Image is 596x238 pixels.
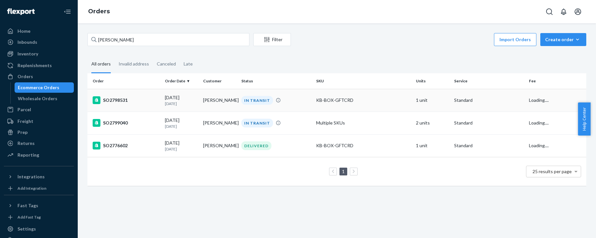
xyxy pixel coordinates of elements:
a: Add Integration [4,184,74,192]
a: Ecommerce Orders [15,82,74,93]
p: Standard [454,142,524,149]
th: Order [87,73,162,89]
button: Filter [253,33,291,46]
div: Inbounds [17,39,37,45]
button: Open notifications [557,5,570,18]
td: Multiple SKUs [314,112,413,134]
div: KB-BOX-GFTCRD [316,142,411,149]
button: Integrations [4,172,74,182]
img: Flexport logo [7,8,35,15]
button: Import Orders [494,33,536,46]
div: SO2776602 [93,142,160,149]
a: Wholesale Orders [15,93,74,104]
p: Standard [454,97,524,103]
div: Ecommerce Orders [18,84,59,91]
div: DELIVERED [241,141,271,150]
th: Service [452,73,526,89]
td: 2 units [413,112,452,134]
td: Loading.... [526,89,586,112]
button: Open account menu [571,5,584,18]
div: SO2798531 [93,96,160,104]
div: Fast Tags [17,202,38,209]
input: Search orders [87,33,249,46]
p: Standard [454,120,524,126]
button: Fast Tags [4,200,74,211]
a: Settings [4,224,74,234]
a: Freight [4,116,74,126]
div: Add Fast Tag [17,214,41,220]
a: Inbounds [4,37,74,47]
a: Parcel [4,104,74,115]
button: Open Search Box [543,5,556,18]
div: Freight [17,118,33,125]
div: IN TRANSIT [241,119,273,127]
a: Add Fast Tag [4,213,74,221]
div: KB-BOX-GFTCRD [316,97,411,103]
div: Returns [17,140,35,147]
p: [DATE] [165,146,198,152]
div: Settings [17,226,36,232]
td: [PERSON_NAME] [201,89,239,112]
button: Create order [540,33,586,46]
button: Help Center [578,102,590,136]
div: Invalid address [119,55,149,72]
div: Wholesale Orders [18,95,57,102]
div: Customer [203,78,236,84]
a: Orders [4,71,74,82]
div: Add Integration [17,185,46,191]
div: [DATE] [165,117,198,129]
a: Returns [4,138,74,149]
td: Loading.... [526,112,586,134]
div: Canceled [157,55,176,72]
div: Home [17,28,30,34]
div: Create order [545,36,581,43]
td: Loading.... [526,134,586,157]
a: Inventory [4,49,74,59]
td: 1 unit [413,134,452,157]
ol: breadcrumbs [83,2,115,21]
div: [DATE] [165,140,198,152]
td: [PERSON_NAME] [201,134,239,157]
div: [DATE] [165,94,198,106]
div: Filter [254,36,291,43]
div: IN TRANSIT [241,96,273,105]
p: [DATE] [165,124,198,129]
div: Reporting [17,152,39,158]
div: Prep [17,129,28,136]
div: Replenishments [17,62,52,69]
th: Units [413,73,452,89]
th: SKU [314,73,413,89]
td: [PERSON_NAME] [201,112,239,134]
a: Replenishments [4,60,74,71]
a: Page 1 is your current page [341,169,346,174]
span: 25 results per page [533,169,572,174]
th: Order Date [162,73,201,89]
div: All orders [91,55,111,73]
a: Reporting [4,150,74,160]
div: SO2799040 [93,119,160,127]
div: Parcel [17,106,31,113]
th: Fee [526,73,586,89]
td: 1 unit [413,89,452,112]
div: Integrations [17,173,45,180]
a: Orders [88,8,110,15]
div: Late [184,55,193,72]
a: Home [4,26,74,36]
div: Inventory [17,51,38,57]
button: Close Navigation [61,5,74,18]
p: [DATE] [165,101,198,106]
th: Status [239,73,314,89]
div: Orders [17,73,33,80]
a: Prep [4,127,74,137]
